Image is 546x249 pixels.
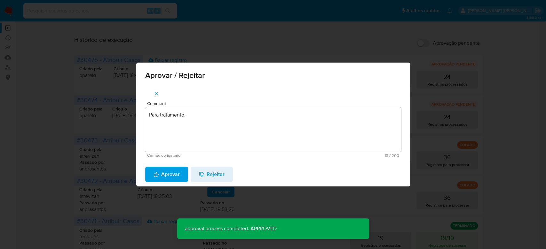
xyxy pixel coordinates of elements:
span: Aprovar [154,167,180,181]
span: Aprovar / Rejeitar [145,72,401,79]
span: Campo obrigatório [147,153,273,158]
button: Aprovar [145,167,188,182]
button: Rejeitar [191,167,233,182]
textarea: Para tratamento. [145,107,401,152]
span: Máximo 200 caracteres [273,154,399,158]
span: Comment [147,101,403,106]
span: Rejeitar [199,167,225,181]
